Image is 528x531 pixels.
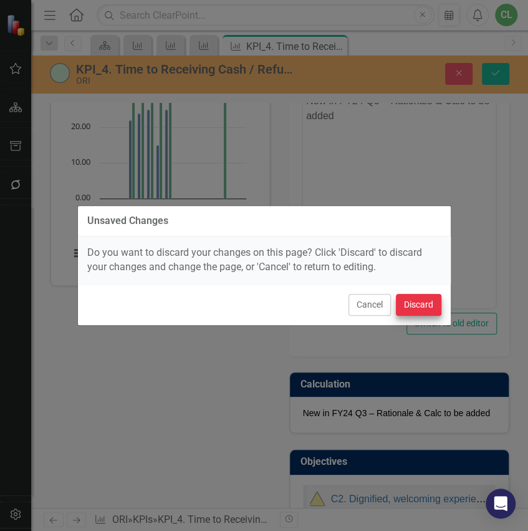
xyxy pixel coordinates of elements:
[87,215,168,227] div: Unsaved Changes
[3,3,190,33] p: New in FY24 Q3 – Rationale & Calc to be added
[348,294,391,316] button: Cancel
[396,294,441,316] button: Discard
[486,489,516,519] div: Open Intercom Messenger
[78,236,451,284] div: Do you want to discard your changes on this page? Click 'Discard' to discard your changes and cha...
